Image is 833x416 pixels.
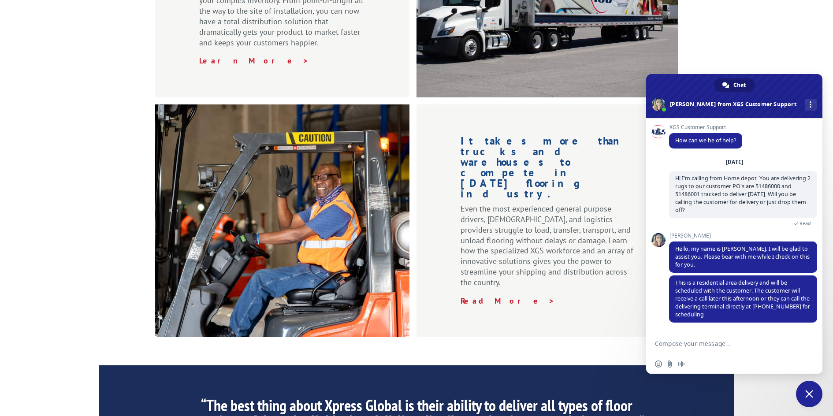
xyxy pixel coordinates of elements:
[669,233,817,239] span: [PERSON_NAME]
[675,137,736,144] span: How can we be of help?
[461,136,634,204] h1: It takes more than trucks and warehouses to compete in [DATE] flooring industry.
[199,56,309,66] a: Learn More >
[675,279,810,318] span: This is a residential area delivery and will be scheduled with the customer. The customer will re...
[461,296,555,306] a: Read More >
[675,245,810,268] span: Hello, my name is [PERSON_NAME]. I will be glad to assist you. Please bear with me while I check ...
[666,360,673,368] span: Send a file
[678,360,685,368] span: Audio message
[675,175,811,214] span: Hi I'm calling from Home depot. You are delivering 2 rugs to our customer PO's are 51486000 and 5...
[726,160,743,165] div: [DATE]
[669,124,742,130] span: XGS Customer Support
[796,381,822,407] a: Close chat
[655,360,662,368] span: Insert an emoji
[714,78,755,92] a: Chat
[655,332,796,354] textarea: Compose your message...
[800,220,811,227] span: Read
[733,78,746,92] span: Chat
[461,204,634,295] p: Even the most experienced general purpose drivers, [DEMOGRAPHIC_DATA], and logistics providers st...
